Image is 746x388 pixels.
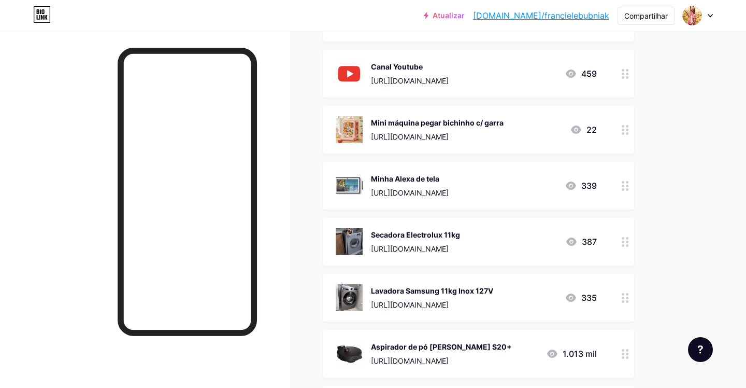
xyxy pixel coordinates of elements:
[371,286,493,295] font: Lavadora Samsung 11kg Inox 127V
[371,356,449,365] font: [URL][DOMAIN_NAME]
[336,284,363,311] img: Lavadora Samsung 11kg Inox 127V
[371,76,449,85] font: [URL][DOMAIN_NAME]
[336,340,363,367] img: Aspirador de pó robô Xiaomi S20+
[371,230,460,239] font: Secadora Electrolux 11kg
[582,237,597,247] font: 387
[371,174,439,183] font: Minha Alexa de tela
[581,293,597,303] font: 335
[371,342,512,351] font: Aspirador de pó [PERSON_NAME] S20+
[563,349,597,359] font: 1.013 mil
[473,10,609,21] font: [DOMAIN_NAME]/francielebubniak
[586,124,597,135] font: 22
[336,116,363,143] img: Mini máquina pegar bichinho c/ garra
[371,188,449,197] font: [URL][DOMAIN_NAME]
[371,132,449,141] font: [URL][DOMAIN_NAME]
[682,6,702,25] img: Franciele Bubniak
[581,181,597,191] font: 339
[371,244,449,253] font: [URL][DOMAIN_NAME]
[473,9,609,22] a: [DOMAIN_NAME]/francielebubniak
[336,60,363,87] img: Canal Youtube
[336,228,363,255] img: Secadora Electrolux 11kg
[581,68,597,79] font: 459
[371,300,449,309] font: [URL][DOMAIN_NAME]
[371,62,423,71] font: Canal Youtube
[624,11,668,20] font: Compartilhar
[433,11,465,20] font: Atualizar
[371,118,504,127] font: Mini máquina pegar bichinho c/ garra
[336,172,363,199] img: Minha Alexa de tela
